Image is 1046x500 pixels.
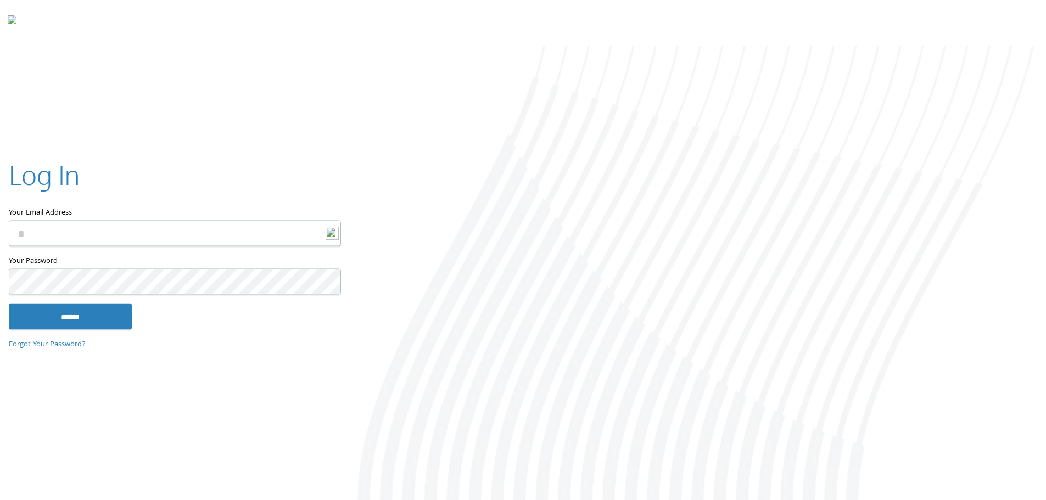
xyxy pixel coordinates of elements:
label: Your Password [9,255,340,268]
keeper-lock: Open Keeper Popup [319,227,332,240]
a: Forgot Your Password? [9,339,86,351]
img: logo-new.svg [326,227,339,240]
h2: Log In [9,156,80,193]
img: todyl-logo-dark.svg [8,12,16,33]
